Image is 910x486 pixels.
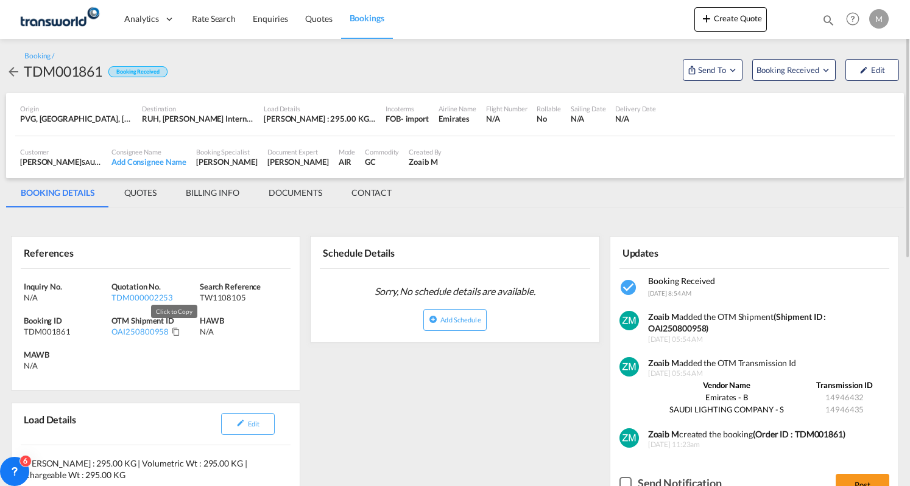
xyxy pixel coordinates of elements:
[264,104,376,113] div: Load Details
[648,428,884,440] div: created the booking
[200,292,284,303] div: TW1108105
[350,13,384,23] span: Bookings
[619,311,639,330] img: GYPPNPAAAAAElFTkSuQmCC
[18,5,101,33] img: 1a84b2306ded11f09c1219774cd0a0fe.png
[172,327,180,336] md-icon: Click to Copy
[6,61,24,81] div: icon-arrow-left
[24,360,38,371] div: N/A
[869,9,889,29] div: M
[752,59,836,81] button: Open demo menu
[440,316,481,324] span: Add Schedule
[648,391,806,403] td: Emirates - B
[648,311,679,322] strong: Zoaib M
[859,66,868,74] md-icon: icon-pencil
[82,157,168,167] span: SAUDI LIGHTING COMPANY
[386,104,429,113] div: Incoterms
[253,13,288,24] span: Enquiries
[339,147,356,156] div: Mode
[648,335,884,345] span: [DATE] 05:54 AM
[648,311,884,335] div: added the OTM Shipment
[111,292,196,303] div: TDM000002253
[615,113,656,124] div: N/A
[486,113,527,124] div: N/A
[409,156,442,167] div: Zoaib M
[619,278,639,297] md-icon: icon-checkbox-marked-circle
[20,147,102,156] div: Customer
[537,113,560,124] div: No
[842,9,863,29] span: Help
[615,104,656,113] div: Delivery Date
[196,156,258,167] div: [PERSON_NAME]
[537,104,560,113] div: Rollable
[694,7,767,32] button: icon-plus 400-fgCreate Quote
[21,408,81,440] div: Load Details
[683,59,742,81] button: Open demo menu
[753,429,845,439] b: (Order ID : TDM001861)
[648,358,679,368] strong: Zoaib M
[409,147,442,156] div: Created By
[254,178,337,207] md-tab-item: DOCUMENTS
[196,147,258,156] div: Booking Specialist
[6,64,21,79] md-icon: icon-arrow-left
[619,428,639,448] img: GYPPNPAAAAAElFTkSuQmCC
[6,178,110,207] md-tab-item: BOOKING DETAILS
[703,380,750,390] strong: Vendor Name
[619,357,639,377] img: GYPPNPAAAAAElFTkSuQmCC
[24,51,54,61] div: Booking /
[264,113,376,124] div: [PERSON_NAME] : 295.00 KG | Volumetric Wt : 295.00 KG | Chargeable Wt : 295.00 KG
[842,9,869,30] div: Help
[20,113,132,124] div: PVG, Shanghai Pudong International, Shanghai, China, Greater China & Far East Asia, Asia Pacific
[370,280,540,303] span: Sorry, No schedule details are available.
[24,61,102,81] div: TDM001861
[111,282,161,291] span: Quotation No.
[648,429,679,439] b: Zoaib M
[200,282,261,291] span: Search Reference
[110,178,171,207] md-tab-item: QUOTES
[24,350,49,359] span: MAWB
[619,241,752,263] div: Updates
[20,156,102,167] div: [PERSON_NAME]
[805,391,884,403] td: 14946432
[151,305,197,318] md-tooltip: Click to Copy
[571,104,606,113] div: Sailing Date
[648,403,806,415] td: SAUDI LIGHTING COMPANY - S
[648,357,884,369] div: added the OTM Transmission Id
[111,156,186,167] div: Add Consignee Name
[267,156,329,167] div: [PERSON_NAME]
[648,290,692,297] span: [DATE] 8:54 AM
[439,113,476,124] div: Emirates
[699,11,714,26] md-icon: icon-plus 400-fg
[24,292,108,303] div: N/A
[200,326,287,337] div: N/A
[386,113,401,124] div: FOB
[248,420,259,428] span: Edit
[236,418,245,427] md-icon: icon-pencil
[648,276,715,286] span: Booking Received
[267,147,329,156] div: Document Expert
[192,13,236,24] span: Rate Search
[305,13,332,24] span: Quotes
[365,156,399,167] div: GC
[320,241,453,263] div: Schedule Details
[124,13,159,25] span: Analytics
[20,104,132,113] div: Origin
[845,59,899,81] button: icon-pencilEdit
[21,241,153,263] div: References
[401,113,429,124] div: - import
[648,440,884,450] span: [DATE] 11:23am
[200,316,224,325] span: HAWB
[439,104,476,113] div: Airline Name
[697,64,727,76] span: Send To
[822,13,835,27] md-icon: icon-magnify
[805,403,884,415] td: 14946435
[571,113,606,124] div: N/A
[822,13,835,32] div: icon-magnify
[221,413,275,435] button: icon-pencilEdit
[339,156,356,167] div: AIR
[6,178,406,207] md-pagination-wrapper: Use the left and right arrow keys to navigate between tabs
[423,309,486,331] button: icon-plus-circleAdd Schedule
[108,66,167,78] div: Booking Received
[24,316,62,325] span: Booking ID
[365,147,399,156] div: Commodity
